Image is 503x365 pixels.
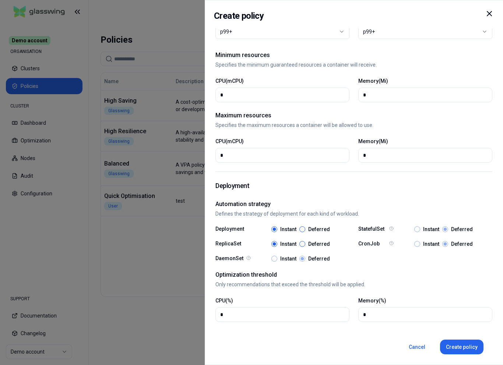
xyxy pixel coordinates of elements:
[423,227,439,232] label: Instant
[280,227,296,232] label: Instant
[215,298,233,304] label: CPU(%)
[215,281,492,288] p: Only recommendations that exceed the threshold will be applied.
[308,256,330,261] label: Deferred
[403,340,431,354] button: Cancel
[215,111,492,120] h2: Maximum resources
[215,241,245,247] label: ReplicaSet
[215,138,244,144] label: CPU(mCPU)
[440,340,483,354] button: Create policy
[308,241,330,247] label: Deferred
[423,241,439,247] label: Instant
[358,298,386,304] label: Memory(%)
[215,61,492,68] p: Specifies the minimum guaranteed resources a container will receive.
[308,227,330,232] label: Deferred
[215,226,245,232] label: Deployment
[215,256,245,262] label: DaemonSet
[358,78,388,84] label: Memory(Mi)
[358,226,388,232] label: StatefulSet
[215,210,492,217] p: Defines the strategy of deployment for each kind of workload.
[358,138,388,144] label: Memory(Mi)
[215,270,492,279] h2: Optimization threshold
[215,181,492,191] h1: Deployment
[215,51,492,60] h2: Minimum resources
[451,227,473,232] label: Deferred
[451,241,473,247] label: Deferred
[358,241,388,247] label: CronJob
[214,9,264,22] h2: Create policy
[215,78,244,84] label: CPU(mCPU)
[280,256,296,261] label: Instant
[215,121,492,129] p: Specifies the maximum resources a container will be allowed to use.
[215,200,492,209] h2: Automation strategy
[280,241,296,247] label: Instant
